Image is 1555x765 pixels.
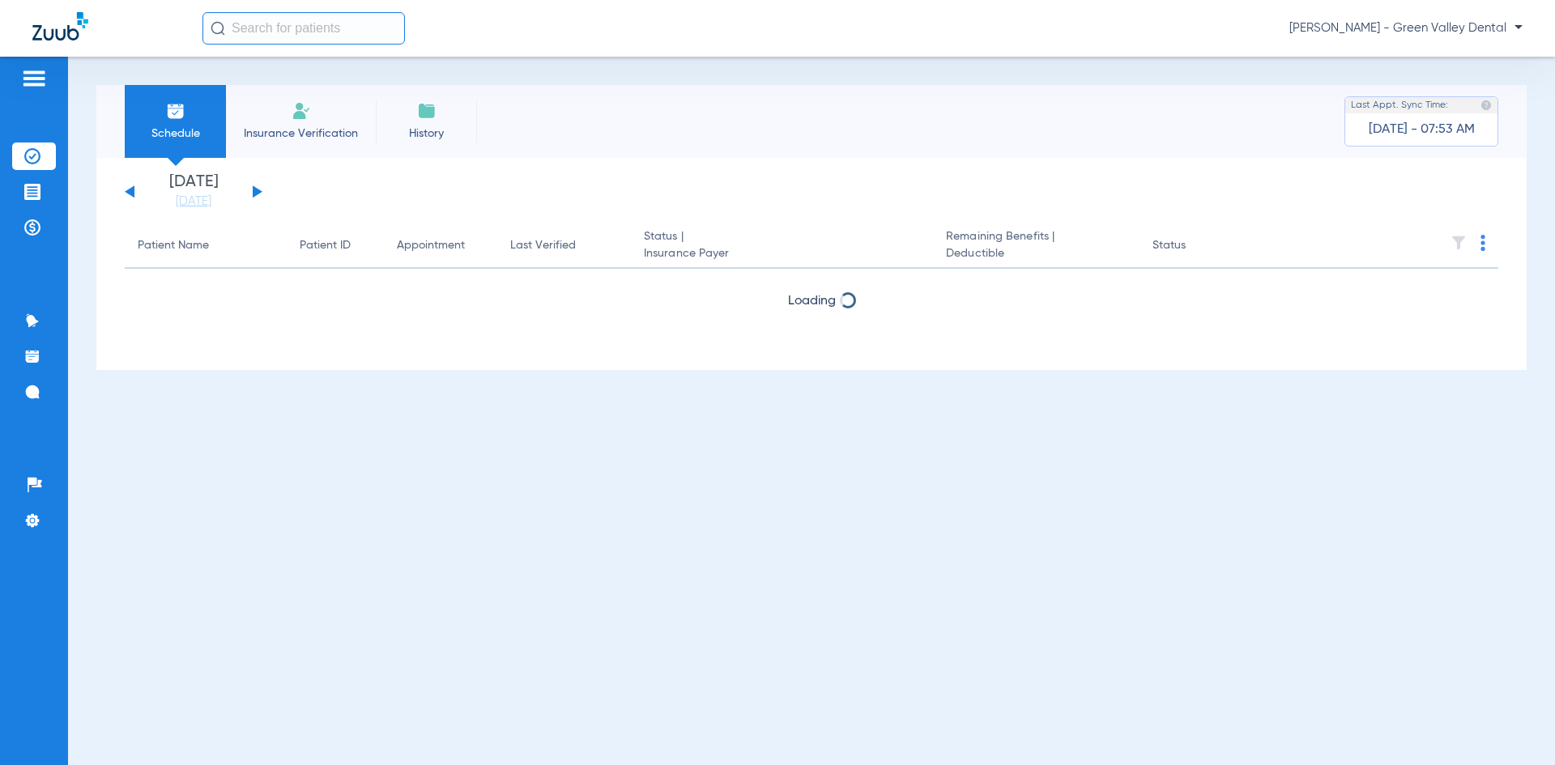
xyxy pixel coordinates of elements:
img: hamburger-icon [21,69,47,88]
img: last sync help info [1480,100,1492,111]
div: Last Verified [510,237,576,254]
input: Search for patients [202,12,405,45]
span: Insurance Payer [644,245,920,262]
span: Last Appt. Sync Time: [1351,97,1448,113]
span: Insurance Verification [238,125,364,142]
span: Loading [788,295,836,308]
img: group-dot-blue.svg [1480,235,1485,251]
th: Remaining Benefits | [933,223,1139,269]
span: Schedule [137,125,214,142]
li: [DATE] [145,174,242,210]
img: History [417,101,437,121]
div: Patient ID [300,237,371,254]
div: Patient Name [138,237,209,254]
img: Search Icon [211,21,225,36]
div: Patient Name [138,237,274,254]
div: Appointment [397,237,484,254]
a: [DATE] [145,193,242,210]
img: Manual Insurance Verification [292,101,311,121]
span: [PERSON_NAME] - Green Valley Dental [1289,20,1523,36]
span: [DATE] - 07:53 AM [1369,121,1475,138]
img: Zuub Logo [32,12,88,40]
div: Appointment [397,237,465,254]
span: Deductible [946,245,1126,262]
img: Schedule [166,101,185,121]
div: Last Verified [510,237,618,254]
span: History [388,125,465,142]
th: Status | [631,223,933,269]
img: filter.svg [1451,235,1467,251]
th: Status [1140,223,1249,269]
div: Patient ID [300,237,351,254]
